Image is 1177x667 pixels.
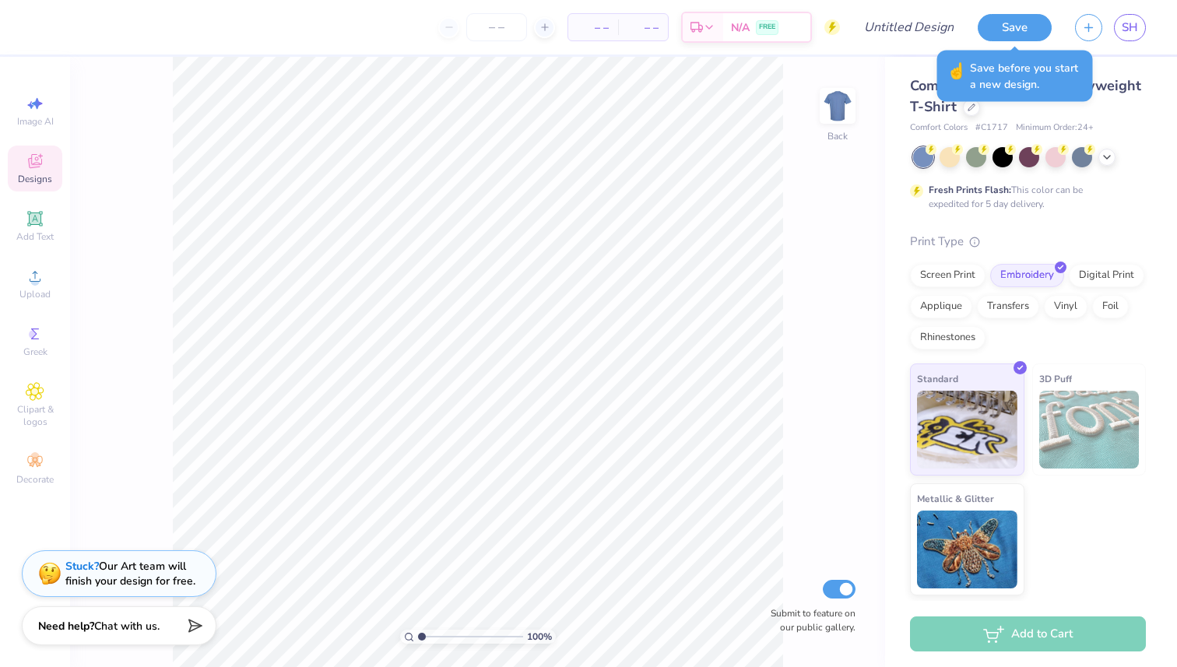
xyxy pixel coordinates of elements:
[1122,19,1138,37] span: SH
[762,606,856,634] label: Submit to feature on our public gallery.
[970,60,1084,93] span: Save before you start a new design.
[627,19,659,36] span: – –
[1039,391,1140,469] img: 3D Puff
[910,264,986,287] div: Screen Print
[827,129,848,143] div: Back
[8,403,62,428] span: Clipart & logos
[578,19,609,36] span: – –
[23,346,47,358] span: Greek
[1092,295,1129,318] div: Foil
[822,90,853,121] img: Back
[910,233,1146,251] div: Print Type
[917,511,1017,588] img: Metallic & Glitter
[910,76,1141,116] span: Comfort Colors Adult Heavyweight T-Shirt
[910,295,972,318] div: Applique
[990,264,1064,287] div: Embroidery
[731,19,750,36] span: N/A
[975,121,1008,135] span: # C1717
[852,12,966,43] input: Untitled Design
[1016,121,1094,135] span: Minimum Order: 24 +
[1114,14,1146,41] a: SH
[19,288,51,300] span: Upload
[65,559,195,588] div: Our Art team will finish your design for free.
[910,121,968,135] span: Comfort Colors
[65,559,99,574] strong: Stuck?
[910,326,986,349] div: Rhinestones
[17,115,54,128] span: Image AI
[917,490,994,507] span: Metallic & Glitter
[929,184,1011,196] strong: Fresh Prints Flash:
[759,22,775,33] span: FREE
[977,295,1039,318] div: Transfers
[466,13,527,41] input: – –
[1044,295,1087,318] div: Vinyl
[16,230,54,243] span: Add Text
[16,473,54,486] span: Decorate
[527,630,552,644] span: 100 %
[1069,264,1144,287] div: Digital Print
[929,183,1120,211] div: This color can be expedited for 5 day delivery.
[917,370,958,387] span: Standard
[978,14,1052,41] button: Save
[947,60,966,93] span: ☝️
[18,173,52,185] span: Designs
[1039,370,1072,387] span: 3D Puff
[38,619,94,634] strong: Need help?
[917,391,1017,469] img: Standard
[94,619,160,634] span: Chat with us.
